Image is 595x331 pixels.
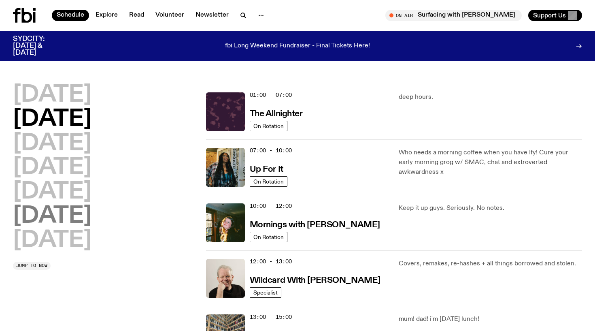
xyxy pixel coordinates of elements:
[13,229,91,252] button: [DATE]
[206,203,245,242] img: Freya smiles coyly as she poses for the image.
[399,259,582,269] p: Covers, remakes, re-hashes + all things borrowed and stolen.
[250,165,283,174] h3: Up For It
[225,43,370,50] p: fbi Long Weekend Fundraiser - Final Tickets Here!
[250,91,292,99] span: 01:00 - 07:00
[206,259,245,298] img: Stuart is smiling charmingly, wearing a black t-shirt against a stark white background.
[250,110,303,118] h3: The Allnighter
[13,181,91,203] button: [DATE]
[250,121,287,131] a: On Rotation
[250,287,281,298] a: Specialist
[206,148,245,187] img: Ify - a Brown Skin girl with black braided twists, looking up to the side with her tongue stickin...
[250,164,283,174] a: Up For It
[250,176,287,187] a: On Rotation
[250,275,380,285] a: Wildcard With [PERSON_NAME]
[250,313,292,321] span: 13:00 - 15:00
[91,10,123,21] a: Explore
[13,84,91,107] button: [DATE]
[253,123,284,129] span: On Rotation
[399,92,582,102] p: deep hours.
[13,262,51,270] button: Jump to now
[151,10,189,21] a: Volunteer
[385,10,522,21] button: On AirSurfacing with [PERSON_NAME]
[13,36,65,56] h3: SYDCITY: [DATE] & [DATE]
[399,314,582,324] p: mum! dad! i'm [DATE] lunch!
[528,10,582,21] button: Support Us
[250,108,303,118] a: The Allnighter
[250,147,292,154] span: 07:00 - 10:00
[191,10,234,21] a: Newsletter
[13,205,91,228] button: [DATE]
[13,108,91,131] button: [DATE]
[52,10,89,21] a: Schedule
[13,156,91,179] button: [DATE]
[250,258,292,265] span: 12:00 - 13:00
[250,219,380,229] a: Mornings with [PERSON_NAME]
[250,221,380,229] h3: Mornings with [PERSON_NAME]
[250,276,380,285] h3: Wildcard With [PERSON_NAME]
[124,10,149,21] a: Read
[250,202,292,210] span: 10:00 - 12:00
[253,234,284,240] span: On Rotation
[250,232,287,242] a: On Rotation
[253,289,278,295] span: Specialist
[253,178,284,184] span: On Rotation
[16,263,47,268] span: Jump to now
[533,12,566,19] span: Support Us
[399,148,582,177] p: Who needs a morning coffee when you have Ify! Cure your early morning grog w/ SMAC, chat and extr...
[399,203,582,213] p: Keep it up guys. Seriously. No notes.
[13,132,91,155] button: [DATE]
